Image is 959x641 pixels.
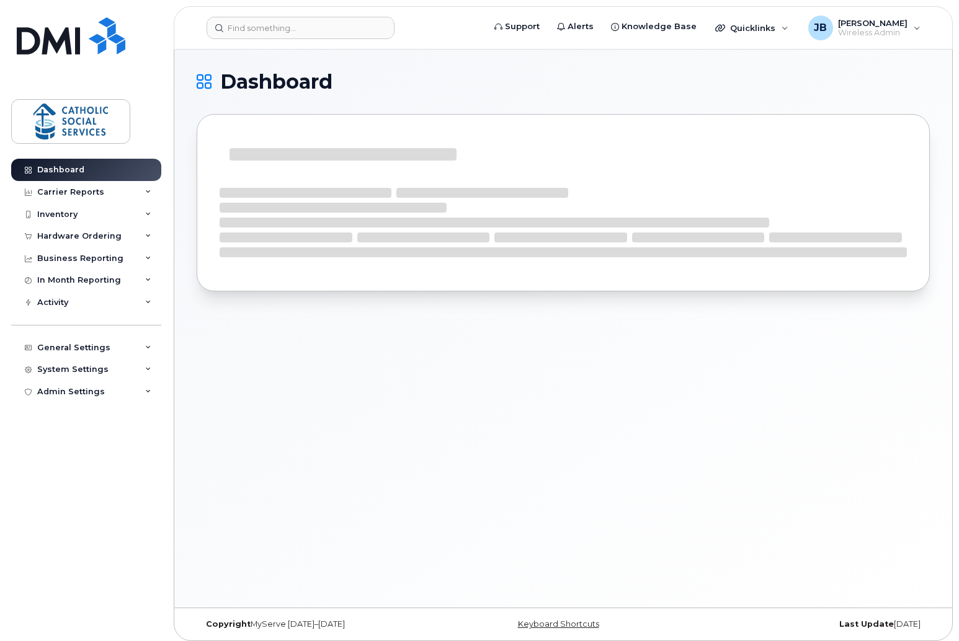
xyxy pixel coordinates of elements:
[685,619,930,629] div: [DATE]
[197,619,441,629] div: MyServe [DATE]–[DATE]
[518,619,599,629] a: Keyboard Shortcuts
[220,73,332,91] span: Dashboard
[839,619,894,629] strong: Last Update
[206,619,251,629] strong: Copyright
